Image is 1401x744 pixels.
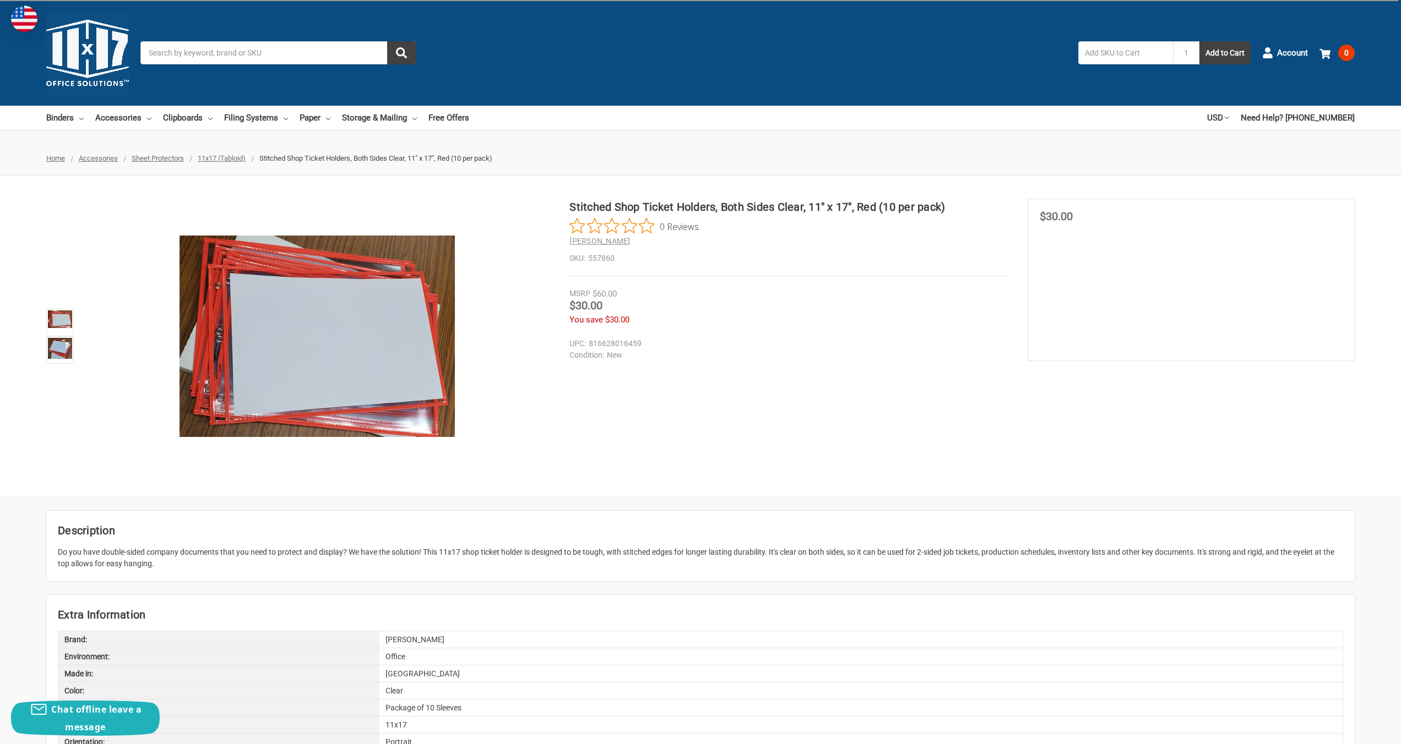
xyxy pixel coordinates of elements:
[58,546,1343,570] div: Do you have double-sided company documents that you need to protect and display? We have the solu...
[1277,47,1308,59] span: Account
[569,349,1004,361] dd: New
[1078,41,1173,64] input: Add SKU to Cart
[259,154,492,162] span: Stitched Shop Ticket Holders, Both Sides Clear, 11" x 17", Red (10 per pack)
[1241,106,1355,130] a: Need Help? [PHONE_NUMBER]
[140,41,416,64] input: Search by keyword, brand or SKU
[1319,39,1355,67] a: 0
[569,218,699,234] button: Rated 0 out of 5 stars from 0 reviews. Jump to reviews.
[379,631,1343,648] div: [PERSON_NAME]
[428,106,469,130] a: Free Offers
[58,699,379,716] div: Sold By:
[379,665,1343,682] div: [GEOGRAPHIC_DATA]
[58,682,379,699] div: Color:
[58,606,1343,623] h2: Extra Information
[1040,210,1073,223] span: $30.00
[48,310,72,328] img: Stitched Shop Ticket Holders, Both Sides Clear, 11" x 17", Red
[379,716,1343,733] div: 11x17
[132,154,184,162] a: Sheet Protectors
[79,154,118,162] a: Accessories
[58,665,379,682] div: Made in:
[180,236,455,437] img: Stitched Shop Ticket Holders, Both Sides Clear, 11" x 17", Red
[660,218,699,234] span: 0 Reviews
[379,699,1343,716] div: Package of 10 Sleeves
[163,106,213,130] a: Clipboards
[198,154,246,162] a: 11x17 (Tabloid)
[51,703,142,733] span: Chat offline leave a message
[58,522,1343,539] h2: Description
[569,199,1009,215] h1: Stitched Shop Ticket Holders, Both Sides Clear, 11" x 17", Red (10 per pack)
[46,106,84,130] a: Binders
[300,106,330,130] a: Paper
[58,648,379,665] div: Environment:
[58,631,379,648] div: Brand:
[11,701,160,736] button: Chat offline leave a message
[1207,106,1229,130] a: USD
[379,682,1343,699] div: Clear
[569,349,604,361] dt: Condition:
[569,299,602,312] span: $30.00
[48,338,72,359] img: Stitched Shop Ticket Holders, Both Sides Clear, 11" x 17", Red (10 per pack)
[1199,41,1251,64] button: Add to Cart
[224,106,288,130] a: Filing Systems
[569,338,586,349] dt: UPC:
[569,288,590,299] div: MSRP
[379,648,1343,665] div: Office
[569,253,1009,264] dd: 557860
[95,106,151,130] a: Accessories
[11,6,37,32] img: duty and tax information for United States
[593,289,617,299] span: $60.00
[569,253,585,264] dt: SKU:
[1262,39,1308,67] a: Account
[569,237,630,245] a: [PERSON_NAME]
[1338,45,1355,61] span: 0
[46,12,129,94] img: 11x17.com
[569,338,1004,349] dd: 816628016459
[46,154,65,162] a: Home
[342,106,417,130] a: Storage & Mailing
[605,315,629,325] span: $30.00
[58,716,379,733] div: Media Size:
[569,315,603,325] span: You save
